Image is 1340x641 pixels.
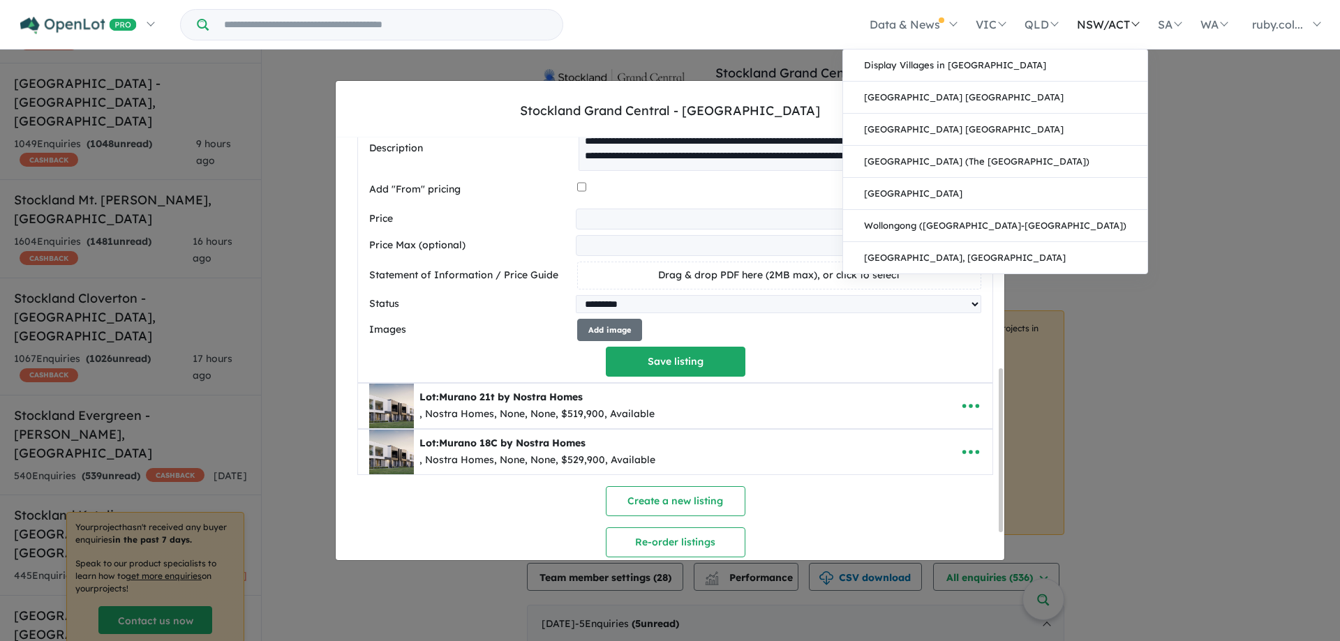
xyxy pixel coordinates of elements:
[843,146,1147,178] a: [GEOGRAPHIC_DATA] (The [GEOGRAPHIC_DATA])
[606,486,745,516] button: Create a new listing
[419,391,583,403] b: Lot:
[419,437,586,449] b: Lot:
[369,322,572,338] label: Images
[843,242,1147,273] a: [GEOGRAPHIC_DATA], [GEOGRAPHIC_DATA]
[20,17,137,34] img: Openlot PRO Logo White
[369,430,414,474] img: Stockland%20Grand%20Central%20-%20Tarneit%20-%20Lot%20Murano%2018C%20by%20Nostra%20Homes%20-Copy-...
[211,10,560,40] input: Try estate name, suburb, builder or developer
[439,391,583,403] span: Murano 21t by Nostra Homes
[520,102,820,120] div: Stockland Grand Central - [GEOGRAPHIC_DATA]
[369,267,572,284] label: Statement of Information / Price Guide
[1252,17,1303,31] span: ruby.col...
[369,237,570,254] label: Price Max (optional)
[843,114,1147,146] a: [GEOGRAPHIC_DATA] [GEOGRAPHIC_DATA]
[606,527,745,557] button: Re-order listings
[369,384,414,428] img: Stockland%20Grand%20Central%20-%20Tarneit%20-%20Lot%20Murano%2021t%20by%20Nostra%20Homes___175307...
[369,296,570,312] label: Status
[369,140,573,157] label: Description
[843,82,1147,114] a: [GEOGRAPHIC_DATA] [GEOGRAPHIC_DATA]
[439,437,586,449] span: Murano 18C by Nostra Homes
[843,210,1147,242] a: Wollongong ([GEOGRAPHIC_DATA]-[GEOGRAPHIC_DATA])
[606,347,745,377] button: Save listing
[843,50,1147,82] a: Display Villages in [GEOGRAPHIC_DATA]
[369,211,570,227] label: Price
[843,178,1147,210] a: [GEOGRAPHIC_DATA]
[419,406,655,423] div: , Nostra Homes, None, None, $519,900, Available
[369,181,572,198] label: Add "From" pricing
[419,452,655,469] div: , Nostra Homes, None, None, $529,900, Available
[658,269,900,281] span: Drag & drop PDF here (2MB max), or click to select
[577,319,642,342] button: Add image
